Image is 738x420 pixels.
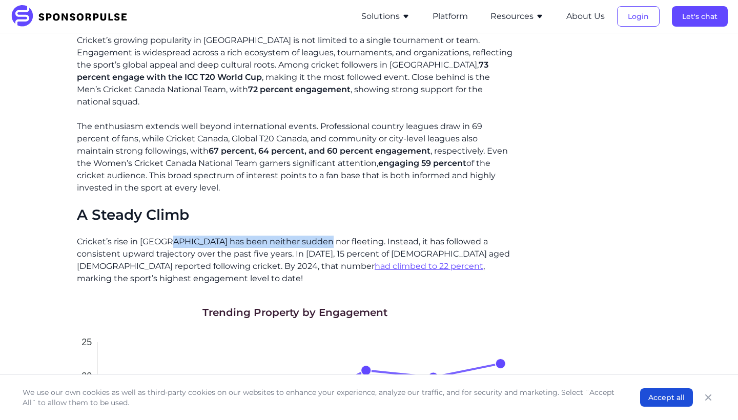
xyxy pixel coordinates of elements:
h1: Trending Property by Engagement [202,305,387,320]
span: 72 percent engagement [248,85,351,94]
button: Platform [433,10,468,23]
a: Login [617,12,660,21]
tspan: 20 [81,371,92,381]
span: 67 percent, 64 percent, and 60 percent engagement [209,146,430,156]
span: engaging 59 percent [378,158,466,168]
button: Login [617,6,660,27]
button: Resources [490,10,544,23]
p: Cricket’s growing popularity in [GEOGRAPHIC_DATA] is not limited to a single tournament or team. ... [77,34,513,108]
button: Let's chat [672,6,728,27]
button: About Us [566,10,605,23]
iframe: Chat Widget [687,371,738,420]
tspan: 25 [81,337,92,347]
p: The enthusiasm extends well beyond international events. Professional country leagues draw in 69 ... [77,120,513,194]
p: Cricket’s rise in [GEOGRAPHIC_DATA] has been neither sudden nor fleeting. Instead, it has followe... [77,236,513,285]
img: SponsorPulse [10,5,135,28]
a: Platform [433,12,468,21]
button: Solutions [361,10,410,23]
a: About Us [566,12,605,21]
p: We use our own cookies as well as third-party cookies on our websites to enhance your experience,... [23,387,620,408]
span: 73 percent engage with the ICC T20 World Cup [77,60,488,82]
a: had climbed to 22 percent [375,261,483,271]
button: Accept all [640,388,693,407]
h2: A Steady Climb [77,206,513,224]
a: Let's chat [672,12,728,21]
